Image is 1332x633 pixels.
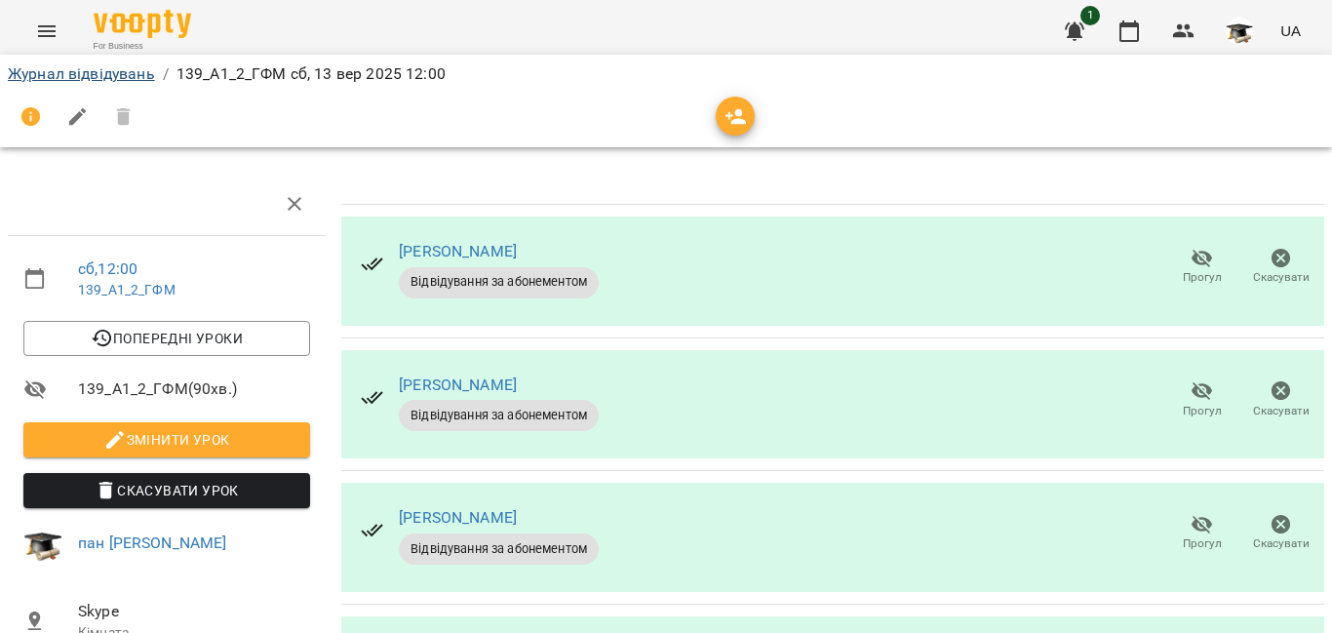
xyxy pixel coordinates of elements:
[1080,6,1100,25] span: 1
[1273,13,1309,49] button: UA
[1183,535,1222,552] span: Прогул
[23,422,310,457] button: Змінити урок
[78,600,310,623] span: Skype
[8,62,1324,86] nav: breadcrumb
[176,62,446,86] p: 139_А1_2_ГФМ сб, 13 вер 2025 12:00
[163,62,169,86] li: /
[399,540,599,558] span: Відвідування за абонементом
[78,534,227,552] a: пан [PERSON_NAME]
[23,524,62,563] img: 799722d1e4806ad049f10b02fe9e8a3e.jpg
[8,64,155,83] a: Журнал відвідувань
[1183,403,1222,419] span: Прогул
[39,428,294,452] span: Змінити урок
[1162,506,1241,561] button: Прогул
[39,327,294,350] span: Попередні уроки
[23,8,70,55] button: Menu
[1253,403,1310,419] span: Скасувати
[1226,18,1253,45] img: 799722d1e4806ad049f10b02fe9e8a3e.jpg
[399,376,517,394] a: [PERSON_NAME]
[94,40,191,53] span: For Business
[23,473,310,508] button: Скасувати Урок
[1162,240,1241,295] button: Прогул
[399,407,599,424] span: Відвідування за абонементом
[1183,269,1222,286] span: Прогул
[78,259,137,278] a: сб , 12:00
[1280,20,1301,41] span: UA
[23,321,310,356] button: Попередні уроки
[1241,506,1320,561] button: Скасувати
[1241,240,1320,295] button: Скасувати
[78,282,176,297] a: 139_А1_2_ГФМ
[39,479,294,502] span: Скасувати Урок
[1253,269,1310,286] span: Скасувати
[1253,535,1310,552] span: Скасувати
[78,377,310,401] span: 139_А1_2_ГФМ ( 90 хв. )
[1162,373,1241,427] button: Прогул
[399,242,517,260] a: [PERSON_NAME]
[399,273,599,291] span: Відвідування за абонементом
[399,508,517,527] a: [PERSON_NAME]
[94,10,191,38] img: Voopty Logo
[1241,373,1320,427] button: Скасувати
